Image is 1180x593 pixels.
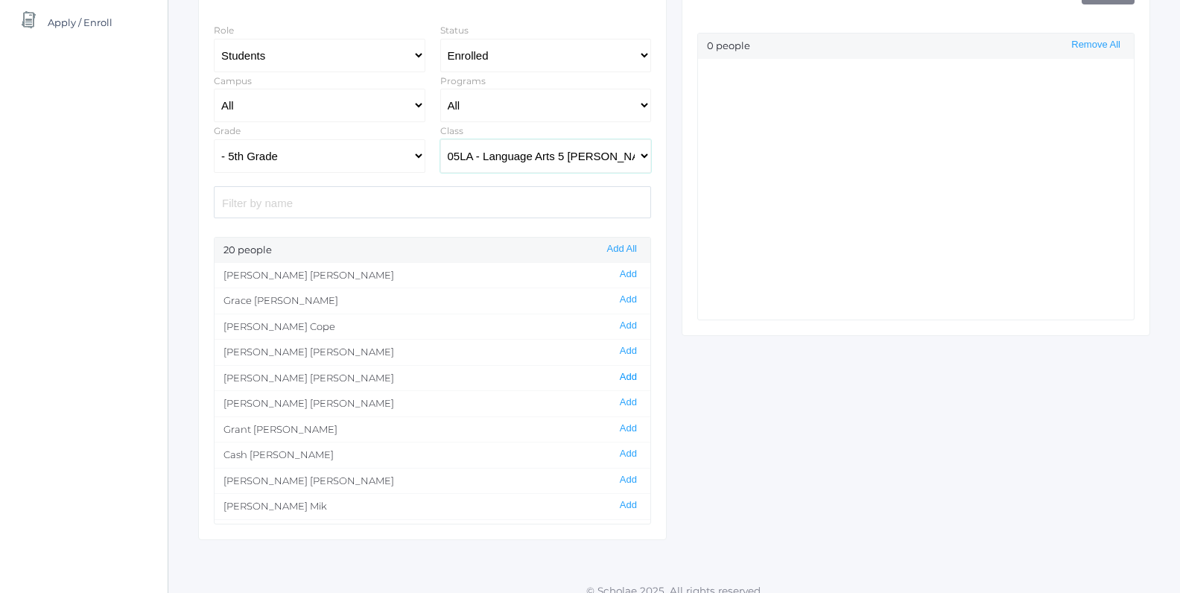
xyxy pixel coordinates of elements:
label: Class [440,125,463,136]
button: Add [615,448,641,460]
li: [PERSON_NAME] [PERSON_NAME] [215,468,650,494]
li: [PERSON_NAME] [PERSON_NAME] [215,390,650,416]
button: Add [615,294,641,306]
li: Aiden [PERSON_NAME] [215,519,650,545]
li: Cash [PERSON_NAME] [215,442,650,468]
li: Grace [PERSON_NAME] [215,288,650,314]
li: Grant [PERSON_NAME] [215,416,650,443]
span: Apply / Enroll [48,7,112,37]
button: Add [615,371,641,384]
li: [PERSON_NAME] [PERSON_NAME] [215,339,650,365]
div: 0 people [698,34,1134,59]
label: Programs [440,75,486,86]
label: Campus [214,75,252,86]
label: Role [214,25,234,36]
button: Add [615,499,641,512]
button: Add [615,345,641,358]
button: Add [615,474,641,486]
button: Add [615,396,641,409]
button: Add [615,422,641,435]
li: [PERSON_NAME] Cope [215,314,650,340]
li: [PERSON_NAME] [PERSON_NAME] [215,365,650,391]
input: Filter by name [214,186,651,218]
div: 20 people [215,238,650,263]
li: [PERSON_NAME] [PERSON_NAME] [215,263,650,288]
li: [PERSON_NAME] Mik [215,493,650,519]
button: Add [615,268,641,281]
button: Add [615,320,641,332]
button: Add All [603,243,641,256]
label: Status [440,25,469,36]
button: Remove All [1067,39,1125,51]
label: Grade [214,125,241,136]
